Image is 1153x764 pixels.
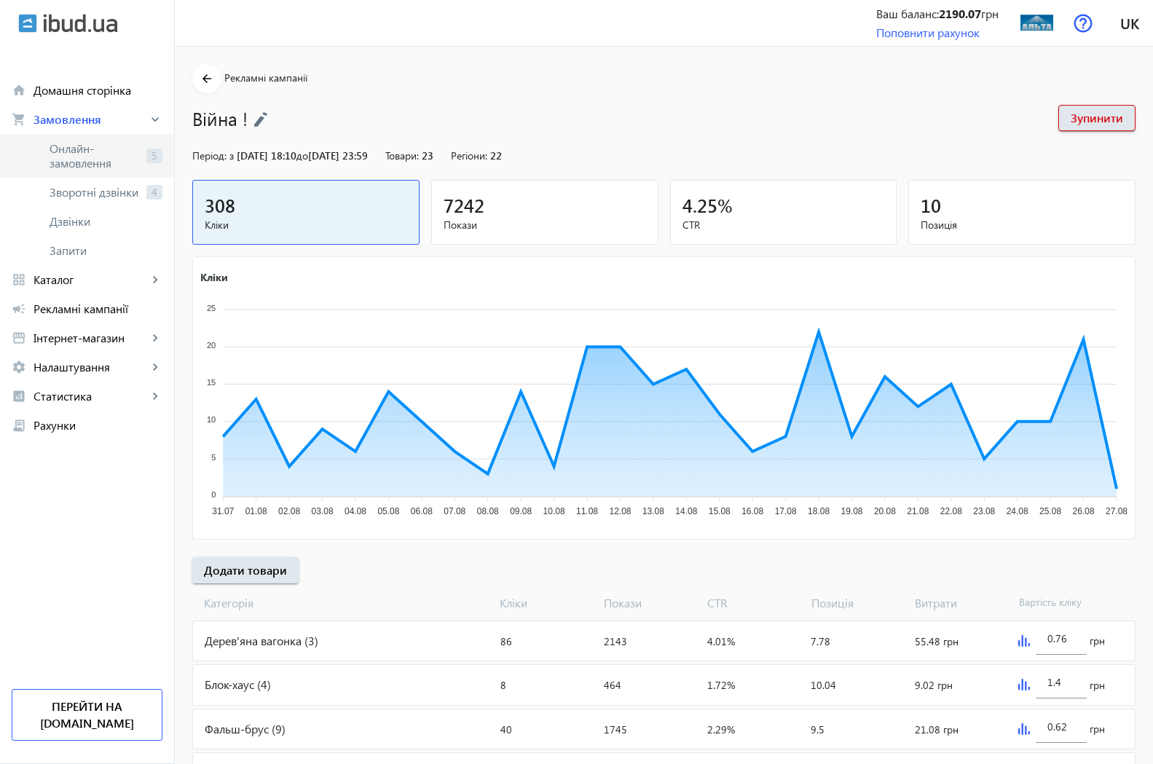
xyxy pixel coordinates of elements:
[707,634,735,648] span: 4.01%
[973,506,995,516] tspan: 23.08
[444,218,646,232] span: Покази
[12,418,26,433] mat-icon: receipt_long
[12,360,26,374] mat-icon: settings
[876,6,999,22] div: Ваш баланс: грн
[604,678,621,692] span: 464
[921,193,941,217] span: 10
[717,193,733,217] span: %
[811,678,836,692] span: 10.04
[296,149,308,162] span: до
[50,243,162,258] span: Запити
[642,506,664,516] tspan: 13.08
[874,506,896,516] tspan: 20.08
[909,595,1012,611] span: Витрати
[444,193,484,217] span: 7242
[192,595,494,611] span: Категорія
[207,303,216,312] tspan: 25
[148,389,162,403] mat-icon: keyboard_arrow_right
[12,331,26,345] mat-icon: storefront
[205,218,407,232] span: Кліки
[224,71,307,84] span: Рекламні кампанії
[312,506,334,516] tspan: 03.08
[50,141,141,170] span: Онлайн-замовлення
[193,665,495,704] div: Блок-хаус (4)
[345,506,366,516] tspan: 04.08
[701,595,805,611] span: CTR
[1039,506,1061,516] tspan: 25.08
[876,25,980,40] a: Поповнити рахунок
[1018,679,1030,690] img: graph.svg
[34,83,162,98] span: Домашня сторінка
[451,149,487,162] span: Регіони:
[1018,635,1030,647] img: graph.svg
[385,149,419,162] span: Товари:
[200,269,228,283] text: Кліки
[1120,14,1139,32] span: uk
[18,14,37,33] img: ibud.svg
[1106,506,1128,516] tspan: 27.08
[211,490,216,499] tspan: 0
[1090,678,1105,693] span: грн
[500,634,512,648] span: 86
[576,506,598,516] tspan: 11.08
[444,506,465,516] tspan: 07.08
[12,389,26,403] mat-icon: analytics
[146,185,162,200] span: 4
[1071,110,1123,126] span: Зупинити
[34,331,148,345] span: Інтернет-магазин
[34,389,148,403] span: Статистика
[604,634,627,648] span: 2143
[811,722,825,736] span: 9.5
[12,272,26,287] mat-icon: grid_view
[207,378,216,387] tspan: 15
[422,149,433,162] span: 23
[1007,506,1028,516] tspan: 24.08
[212,506,234,516] tspan: 31.07
[1058,105,1136,131] button: Зупинити
[1018,723,1030,735] img: graph.svg
[707,722,735,736] span: 2.29%
[50,214,162,229] span: Дзвінки
[12,302,26,316] mat-icon: campaign
[940,506,962,516] tspan: 22.08
[682,218,885,232] span: CTR
[193,621,495,661] div: Дерев'яна вагонка (3)
[44,14,117,33] img: ibud_text.svg
[192,149,234,162] span: Період: з
[609,506,631,516] tspan: 12.08
[34,360,148,374] span: Налаштування
[543,506,565,516] tspan: 10.08
[1090,722,1105,736] span: грн
[510,506,532,516] tspan: 09.08
[34,418,162,433] span: Рахунки
[921,218,1123,232] span: Позиція
[500,678,506,692] span: 8
[907,506,929,516] tspan: 21.08
[598,595,701,611] span: Покази
[12,689,162,741] a: Перейти на [DOMAIN_NAME]
[192,557,299,583] button: Додати товари
[12,83,26,98] mat-icon: home
[1074,14,1093,33] img: help.svg
[490,149,502,162] span: 22
[500,722,512,736] span: 40
[148,331,162,345] mat-icon: keyboard_arrow_right
[811,634,830,648] span: 7.78
[1020,7,1053,39] img: 30096267ab8a016071949415137317-1284282106.jpg
[915,634,959,648] span: 55.48 грн
[939,6,981,21] b: 2190.07
[146,149,162,163] span: 5
[192,106,1044,131] h1: Війна !
[148,112,162,127] mat-icon: keyboard_arrow_right
[741,506,763,516] tspan: 16.08
[278,506,300,516] tspan: 02.08
[198,70,216,88] mat-icon: arrow_back
[207,341,216,350] tspan: 20
[50,185,141,200] span: Зворотні дзвінки
[1073,506,1095,516] tspan: 26.08
[34,112,148,127] span: Замовлення
[204,562,287,578] span: Додати товари
[841,506,863,516] tspan: 19.08
[411,506,433,516] tspan: 06.08
[494,595,597,611] span: Кліки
